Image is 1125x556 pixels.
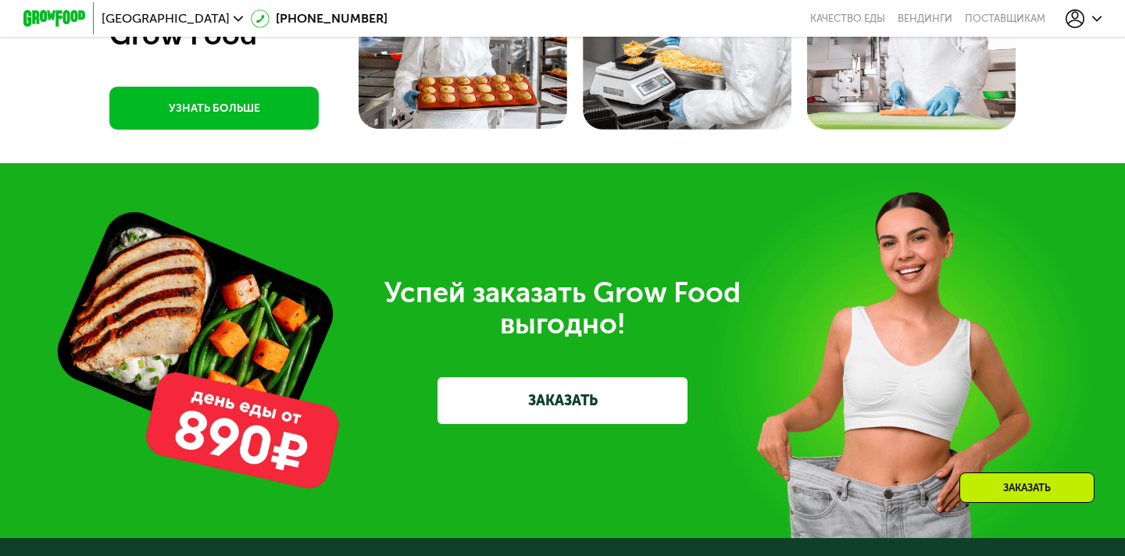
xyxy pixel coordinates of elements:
[898,12,952,25] a: Вендинги
[251,9,387,28] a: [PHONE_NUMBER]
[437,377,687,424] a: ЗАКАЗАТЬ
[959,472,1095,503] div: Заказать
[810,12,885,25] a: Качество еды
[102,12,230,25] span: [GEOGRAPHIC_DATA]
[125,277,1000,340] div: Успей заказать Grow Food выгодно!
[965,12,1045,25] div: поставщикам
[109,87,319,130] a: УЗНАТЬ БОЛЬШЕ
